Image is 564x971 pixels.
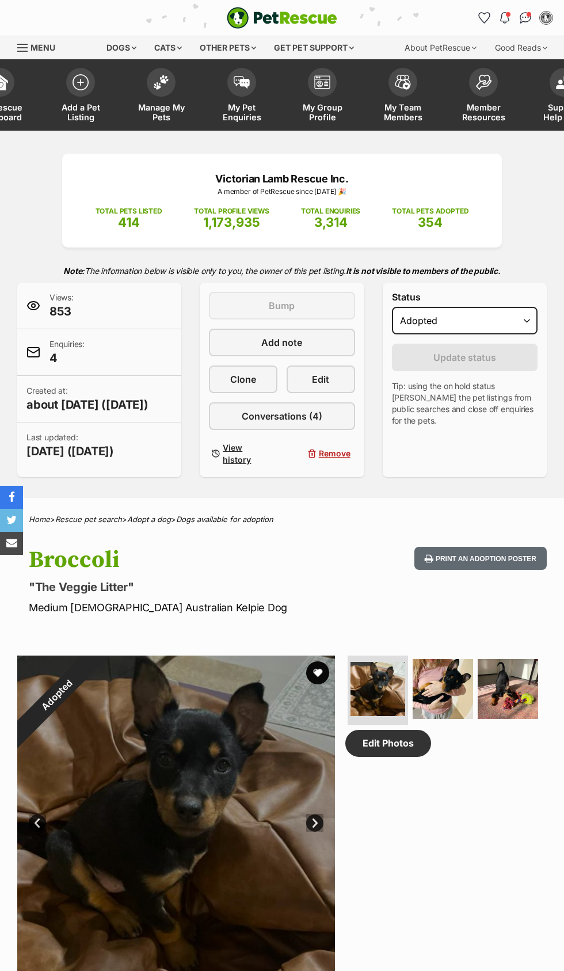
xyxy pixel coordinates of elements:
span: Edit [312,372,329,386]
a: Member Resources [443,62,524,131]
a: Add a Pet Listing [40,62,121,131]
img: manage-my-pets-icon-02211641906a0b7f246fdf0571729dbe1e7629f14944591b6c1af311fb30b64b.svg [153,75,169,90]
strong: Note: [63,266,85,276]
span: Menu [31,43,55,52]
div: Get pet support [266,36,362,59]
a: Adopt a dog [127,515,171,524]
span: Clone [230,372,256,386]
button: Update status [392,344,538,371]
p: Tip: using the on hold status [PERSON_NAME] the pet listings from public searches and close off e... [392,380,538,427]
h1: Broccoli [29,547,346,573]
div: Other pets [192,36,264,59]
img: add-pet-listing-icon-0afa8454b4691262ce3f59096e99ab1cd57d4a30225e0717b998d2c9b9846f56.svg [73,74,89,90]
button: Print an adoption poster [414,547,547,570]
img: chat-41dd97257d64d25036548639549fe6c8038ab92f7586957e7f3b1b290dea8141.svg [520,12,532,24]
a: Prev [29,814,46,832]
p: TOTAL ENQUIRIES [301,206,360,216]
p: Medium [DEMOGRAPHIC_DATA] Australian Kelpie Dog [29,600,346,615]
span: Add a Pet Listing [55,102,106,122]
div: Cats [146,36,190,59]
img: pet-enquiries-icon-7e3ad2cf08bfb03b45e93fb7055b45f3efa6380592205ae92323e6603595dc1f.svg [234,76,250,89]
img: logo-e224e6f780fb5917bec1dbf3a21bbac754714ae5b6737aabdf751b685950b380.svg [227,7,337,29]
p: TOTAL PETS ADOPTED [392,206,468,216]
a: PetRescue [227,7,337,29]
div: About PetRescue [397,36,485,59]
span: Bump [269,299,295,313]
p: Last updated: [26,432,114,459]
span: Update status [433,351,496,364]
a: Clone [209,365,277,393]
p: TOTAL PROFILE VIEWS [194,206,269,216]
p: A member of PetRescue since [DATE] 🎉 [79,186,485,197]
p: Views: [49,292,74,319]
a: Conversations [516,9,535,27]
p: Victorian Lamb Rescue Inc. [79,171,485,186]
span: 3,314 [314,215,348,230]
a: Edit Photos [345,730,431,756]
span: 354 [418,215,443,230]
p: The information below is visible only to you, the owner of this pet listing. [17,259,547,283]
span: Member Resources [458,102,509,122]
span: My Group Profile [296,102,348,122]
span: Add note [261,336,302,349]
img: Photo of Broccoli [478,659,538,719]
span: Remove [319,447,350,459]
a: Home [29,515,50,524]
img: team-members-icon-5396bd8760b3fe7c0b43da4ab00e1e3bb1a5d9ba89233759b79545d2d3fc5d0d.svg [395,75,411,90]
label: Status [392,292,538,302]
a: Dogs available for adoption [176,515,273,524]
strong: It is not visible to members of the public. [346,266,501,276]
span: 853 [49,303,74,319]
span: My Team Members [377,102,429,122]
div: Dogs [98,36,144,59]
span: 1,173,935 [203,215,260,230]
a: Next [306,814,323,832]
button: Notifications [496,9,514,27]
img: notifications-46538b983faf8c2785f20acdc204bb7945ddae34d4c08c2a6579f10ce5e182be.svg [500,12,509,24]
span: 4 [49,350,85,366]
a: Conversations (4) [209,402,355,430]
a: Add note [209,329,355,356]
p: "The Veggie Litter" [29,579,346,595]
span: My Pet Enquiries [216,102,268,122]
a: My Pet Enquiries [201,62,282,131]
a: My Group Profile [282,62,363,131]
button: Remove [287,439,355,468]
a: View history [209,439,277,468]
img: Victorian Lamb Rescue profile pic [540,12,552,24]
img: member-resources-icon-8e73f808a243e03378d46382f2149f9095a855e16c252ad45f914b54edf8863c.svg [475,74,491,90]
div: Good Reads [487,36,555,59]
img: group-profile-icon-3fa3cf56718a62981997c0bc7e787c4b2cf8bcc04b72c1350f741eb67cf2f40e.svg [314,75,330,89]
p: Created at: [26,385,148,413]
button: Bump [209,292,355,319]
a: Manage My Pets [121,62,201,131]
a: Menu [17,36,63,57]
img: Photo of Broccoli [350,662,405,717]
p: Enquiries: [49,338,85,366]
span: about [DATE] ([DATE]) [26,397,148,413]
a: My Team Members [363,62,443,131]
ul: Account quick links [475,9,555,27]
p: TOTAL PETS LISTED [96,206,162,216]
span: Manage My Pets [135,102,187,122]
button: favourite [306,661,329,684]
a: Edit [287,365,355,393]
button: My account [537,9,555,27]
a: Rescue pet search [55,515,122,524]
span: Conversations (4) [242,409,322,423]
a: Favourites [475,9,493,27]
span: [DATE] ([DATE]) [26,443,114,459]
img: Photo of Broccoli [413,659,473,719]
span: View history [223,441,273,466]
span: 414 [118,215,140,230]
